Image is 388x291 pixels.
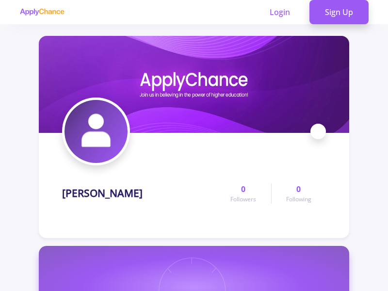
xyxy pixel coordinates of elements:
h1: [PERSON_NAME] [62,187,143,199]
img: Farhad Behnamavatar [65,100,128,163]
span: Following [286,195,311,204]
img: Farhad Behnamcover image [39,36,349,133]
span: 0 [241,183,245,195]
a: 0Following [271,183,326,204]
img: applychance logo text only [19,8,65,16]
span: 0 [296,183,301,195]
span: Followers [230,195,256,204]
a: 0Followers [216,183,271,204]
